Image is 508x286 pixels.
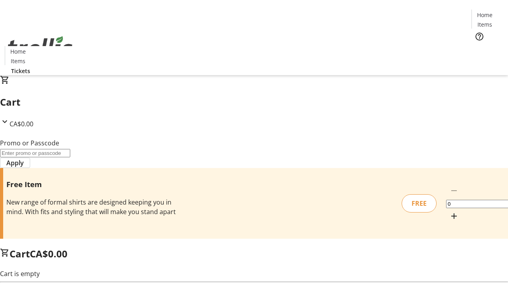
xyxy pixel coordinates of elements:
span: CA$0.00 [30,247,67,260]
button: Increment by one [446,208,462,224]
a: Home [472,11,497,19]
button: Help [471,29,487,44]
span: Home [477,11,493,19]
span: CA$0.00 [10,120,33,128]
a: Home [5,47,31,56]
div: FREE [402,194,437,213]
div: New range of formal shirts are designed keeping you in mind. With fits and styling that will make... [6,197,180,216]
span: Items [11,57,25,65]
span: Tickets [478,46,497,54]
a: Tickets [471,46,503,54]
a: Tickets [5,67,37,75]
a: Items [5,57,31,65]
h3: Free Item [6,179,180,190]
span: Home [10,47,26,56]
span: Tickets [11,67,30,75]
span: Items [477,20,492,29]
a: Items [472,20,497,29]
img: Orient E2E Organization q9zma5UAMd's Logo [5,27,75,67]
span: Apply [6,158,24,168]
